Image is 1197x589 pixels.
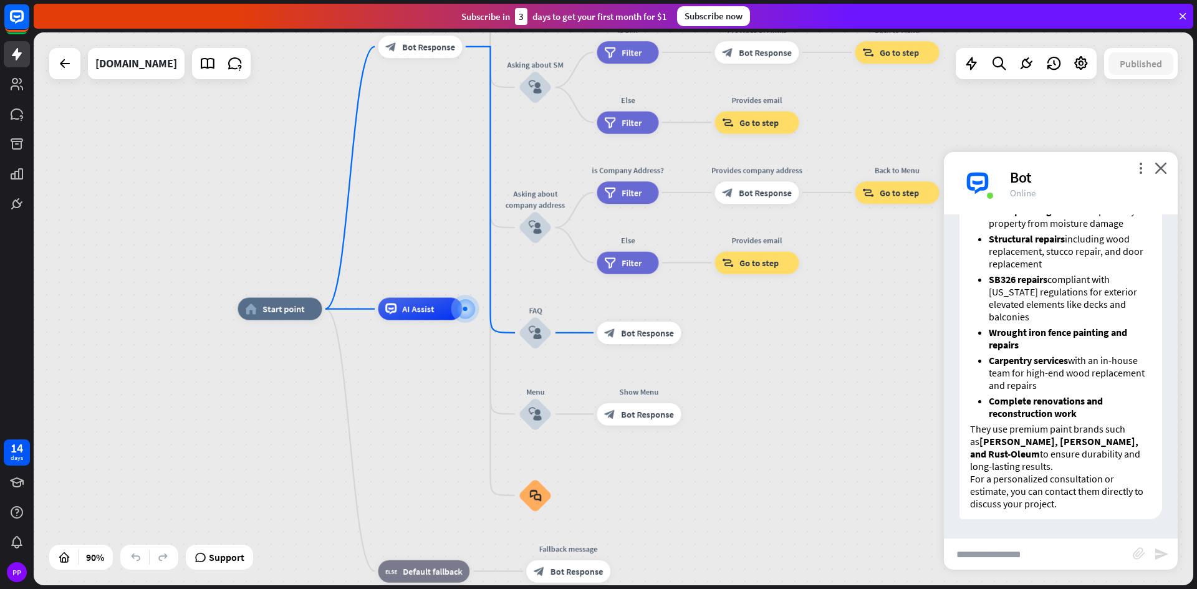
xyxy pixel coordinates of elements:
[739,47,792,58] span: Bot Response
[403,565,462,577] span: Default fallback
[1135,162,1147,174] i: more_vert
[502,305,569,316] div: FAQ
[989,326,1127,351] strong: Wrought iron fence painting and repairs
[529,80,542,94] i: block_user_input
[604,187,616,198] i: filter
[589,165,667,176] div: is Company Address?
[10,5,47,42] button: Open LiveChat chat widget
[502,188,569,211] div: Asking about company address
[529,407,542,421] i: block_user_input
[589,24,667,36] div: is SM?
[722,117,734,128] i: block_goto
[739,117,779,128] span: Go to step
[970,472,1151,510] p: For a personalized consultation or estimate, you can contact them directly to discuss your project.
[385,565,397,577] i: block_fallback
[677,6,750,26] div: Subscribe now
[989,232,1151,270] li: including wood replacement, stucco repair, and door replacement
[862,47,874,58] i: block_goto
[589,234,667,246] div: Else
[989,395,1103,419] strong: Complete renovations and reconstruction work
[621,408,674,419] span: Bot Response
[262,304,305,315] span: Start point
[529,221,542,234] i: block_user_input
[11,454,23,462] div: days
[1010,187,1163,199] div: Online
[515,8,527,25] div: 3
[722,187,733,198] i: block_bot_response
[589,94,667,105] div: Else
[604,408,615,419] i: block_bot_response
[402,41,455,52] span: Bot Response
[7,562,27,582] div: PP
[209,547,244,567] span: Support
[82,547,108,567] div: 90%
[622,117,642,128] span: Filter
[706,94,807,105] div: Provides email
[989,354,1151,391] li: with an in-house team for high-end wood replacement and repairs
[722,47,733,58] i: block_bot_response
[989,273,1047,285] strong: SB326 repairs
[550,565,603,577] span: Bot Response
[989,232,1065,245] strong: Structural repairs
[970,435,1138,460] strong: [PERSON_NAME], [PERSON_NAME], and Rust-Oleum
[385,41,397,52] i: block_bot_response
[989,354,1068,366] strong: Carpentry services
[862,187,874,198] i: block_goto
[502,386,569,397] div: Menu
[604,117,616,128] i: filter
[11,443,23,454] div: 14
[622,47,642,58] span: Filter
[622,257,642,268] span: Filter
[706,165,807,176] div: Provides company address
[534,565,545,577] i: block_bot_response
[529,326,542,340] i: block_user_input
[589,386,690,397] div: Show Menu
[847,165,948,176] div: Back to Menu
[529,489,541,502] i: block_faq
[518,543,619,554] div: Fallback message
[1108,52,1173,75] button: Published
[622,187,642,198] span: Filter
[706,234,807,246] div: Provides email
[1155,162,1167,174] i: close
[1010,168,1163,187] div: Bot
[604,47,616,58] i: filter
[706,24,807,36] div: Provides SM links
[847,24,948,36] div: Back to Menu
[970,423,1151,472] p: They use premium paint brands such as to ensure durability and long-lasting results.
[739,187,792,198] span: Bot Response
[989,204,1151,229] li: to protect your property from moisture damage
[621,327,674,338] span: Bot Response
[1133,547,1145,560] i: block_attachment
[739,257,779,268] span: Go to step
[989,273,1151,323] li: compliant with [US_STATE] regulations for exterior elevated elements like decks and balconies
[245,304,257,315] i: home_2
[722,257,734,268] i: block_goto
[461,8,667,25] div: Subscribe in days to get your first month for $1
[880,187,919,198] span: Go to step
[502,59,569,70] div: Asking about SM
[604,327,615,338] i: block_bot_response
[402,304,434,315] span: AI Assist
[95,48,177,79] div: precisionpainting.com
[1154,547,1169,562] i: send
[880,47,919,58] span: Go to step
[604,257,616,268] i: filter
[4,439,30,466] a: 14 days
